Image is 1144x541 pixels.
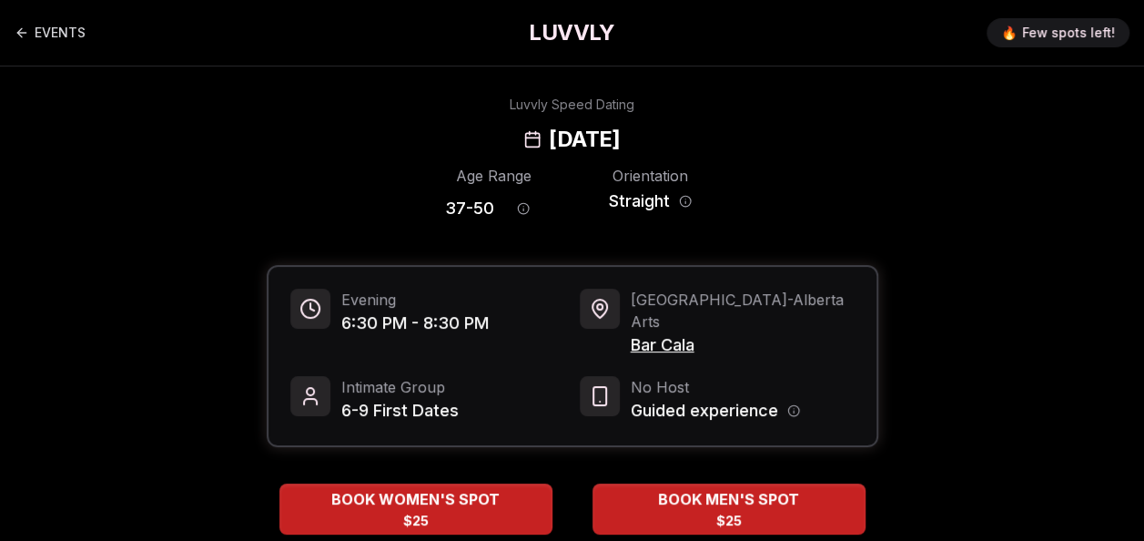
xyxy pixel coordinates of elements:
span: No Host [631,376,800,398]
span: Intimate Group [341,376,459,398]
button: Age range information [503,189,543,229]
div: Luvvly Speed Dating [510,96,634,114]
span: 6-9 First Dates [341,398,459,424]
button: BOOK MEN'S SPOT - Limited [592,484,866,535]
a: Back to events [15,15,86,51]
span: Guided experience [631,398,778,424]
span: Few spots left! [1022,24,1115,42]
span: Straight [609,189,670,214]
div: Age Range [445,165,543,187]
span: Bar Cala [631,332,855,358]
div: Orientation [602,165,700,187]
h2: [DATE] [549,125,620,154]
span: BOOK MEN'S SPOT [654,488,803,510]
span: 37 - 50 [445,196,494,221]
button: Host information [787,404,800,417]
span: [GEOGRAPHIC_DATA] - Alberta Arts [631,289,855,332]
span: BOOK WOMEN'S SPOT [328,488,503,510]
button: Orientation information [679,195,692,208]
span: $25 [403,512,429,530]
span: 🔥 [1001,24,1017,42]
span: 6:30 PM - 8:30 PM [341,311,489,336]
a: LUVVLY [529,18,614,47]
span: Evening [341,289,489,311]
button: BOOK WOMEN'S SPOT - Last few! [279,484,552,535]
span: $25 [716,512,742,530]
